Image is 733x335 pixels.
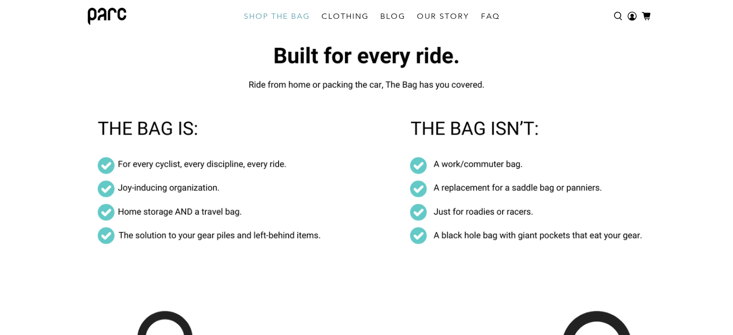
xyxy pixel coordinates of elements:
[374,3,411,30] a: BLOG
[88,8,126,25] img: parc bag logo
[475,3,506,30] a: FAQ
[411,3,475,30] a: OUR STORY
[238,3,316,30] a: SHOP THE BAG
[316,3,374,30] a: CLOTHING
